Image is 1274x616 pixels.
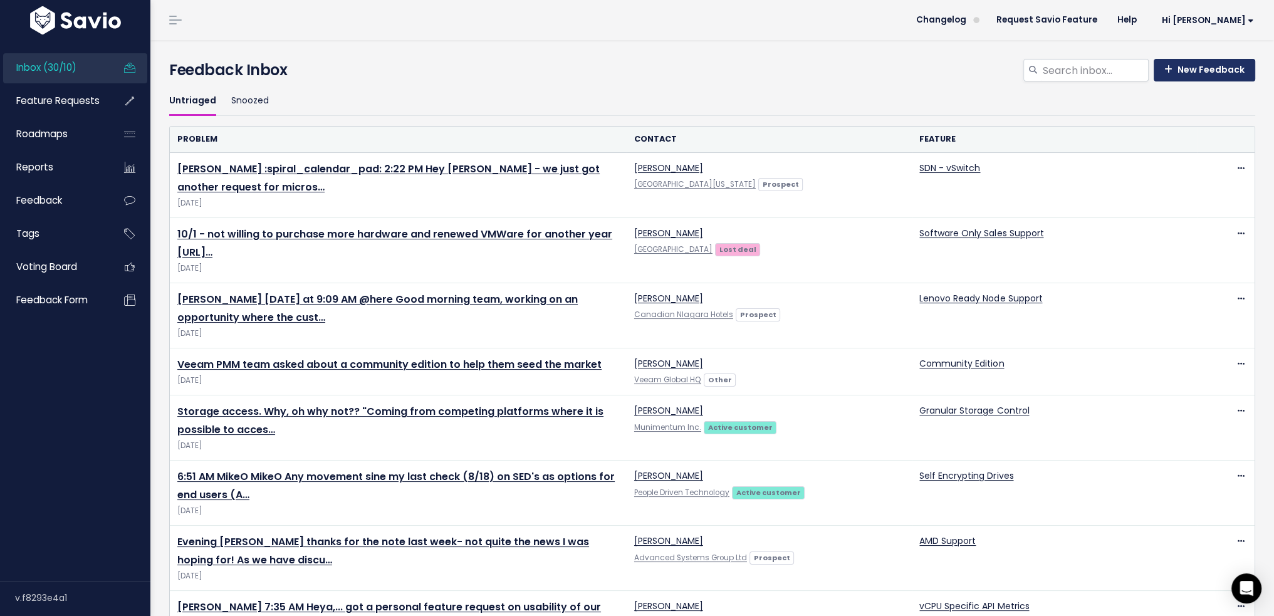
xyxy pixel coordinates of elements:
span: [DATE] [177,197,619,210]
span: [DATE] [177,570,619,583]
a: Advanced Systems Group Ltd [634,553,747,563]
a: Other [704,373,736,385]
a: Active customer [732,486,805,498]
div: Open Intercom Messenger [1231,573,1261,603]
strong: Other [707,375,731,385]
span: Inbox (30/10) [16,61,76,74]
img: logo-white.9d6f32f41409.svg [27,6,124,34]
a: Prospect [736,308,780,320]
a: [PERSON_NAME] [634,162,703,174]
input: Search inbox... [1042,59,1149,81]
a: Prospect [749,551,794,563]
span: [DATE] [177,504,619,518]
a: Request Savio Feature [986,11,1107,29]
a: SDN - vSwitch [919,162,980,174]
a: Hi [PERSON_NAME] [1147,11,1264,30]
span: [DATE] [177,327,619,340]
a: Untriaged [169,86,216,116]
strong: Active customer [736,488,800,498]
a: [PERSON_NAME] [634,227,703,239]
a: Self Encrypting Drives [919,469,1013,482]
strong: Prospect [753,553,790,563]
th: Problem [170,127,627,152]
a: AMD Support [919,535,976,547]
a: Community Edition [919,357,1004,370]
a: Snoozed [231,86,269,116]
a: Roadmaps [3,120,104,149]
a: Feature Requests [3,86,104,115]
ul: Filter feature requests [169,86,1255,116]
a: [PERSON_NAME] [634,357,703,370]
a: Software Only Sales Support [919,227,1043,239]
span: Feedback [16,194,62,207]
a: Veeam Global HQ [634,375,701,385]
a: [PERSON_NAME] [634,292,703,305]
a: 6:51 AM MikeO MikeO Any movement sine my last check (8/18) on SED's as options for end users (A… [177,469,615,502]
strong: Lost deal [719,244,756,254]
a: New Feedback [1154,59,1255,81]
a: [PERSON_NAME] [634,600,703,612]
a: [PERSON_NAME] [634,535,703,547]
a: Tags [3,219,104,248]
a: Prospect [758,177,803,190]
a: [PERSON_NAME] [634,404,703,417]
span: [DATE] [177,374,619,387]
a: Lenovo Ready Node Support [919,292,1042,305]
a: Canadian NIagara Hotels [634,310,733,320]
a: Voting Board [3,253,104,281]
span: Changelog [916,16,966,24]
a: People Driven Technology [634,488,729,498]
strong: Prospect [762,179,798,189]
strong: Active customer [707,422,772,432]
h4: Feedback Inbox [169,59,1255,81]
a: Active customer [704,420,776,433]
a: Inbox (30/10) [3,53,104,82]
a: [GEOGRAPHIC_DATA] [634,244,713,254]
a: [PERSON_NAME] [634,469,703,482]
a: Feedback form [3,286,104,315]
span: [DATE] [177,439,619,452]
a: [GEOGRAPHIC_DATA][US_STATE] [634,179,756,189]
div: v.f8293e4a1 [15,582,150,614]
span: Hi [PERSON_NAME] [1162,16,1254,25]
a: vCPU Specific API Metrics [919,600,1029,612]
a: Lost deal [715,243,760,255]
a: Granular Storage Control [919,404,1029,417]
a: [PERSON_NAME] :spiral_calendar_pad: 2:22 PM Hey [PERSON_NAME] - we just got another request for m... [177,162,600,194]
a: Veeam PMM team asked about a community edition to help them seed the market [177,357,602,372]
span: Reports [16,160,53,174]
th: Feature [912,127,1198,152]
strong: Prospect [739,310,776,320]
span: Feedback form [16,293,88,306]
a: Evening [PERSON_NAME] thanks for the note last week- not quite the news I was hoping for! As we h... [177,535,589,567]
span: Tags [16,227,39,240]
a: Reports [3,153,104,182]
span: Feature Requests [16,94,100,107]
span: Roadmaps [16,127,68,140]
a: Help [1107,11,1147,29]
a: Feedback [3,186,104,215]
a: 10/1 - not willing to purchase more hardware and renewed VMWare for another year [URL]… [177,227,612,259]
a: Munimentum Inc. [634,422,701,432]
span: Voting Board [16,260,77,273]
th: Contact [627,127,912,152]
span: [DATE] [177,262,619,275]
a: Storage access. Why, oh why not?? "Coming from competing platforms where it is possible to acces… [177,404,603,437]
a: [PERSON_NAME] [DATE] at 9:09 AM @here Good morning team, working on an opportunity where the cust… [177,292,578,325]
